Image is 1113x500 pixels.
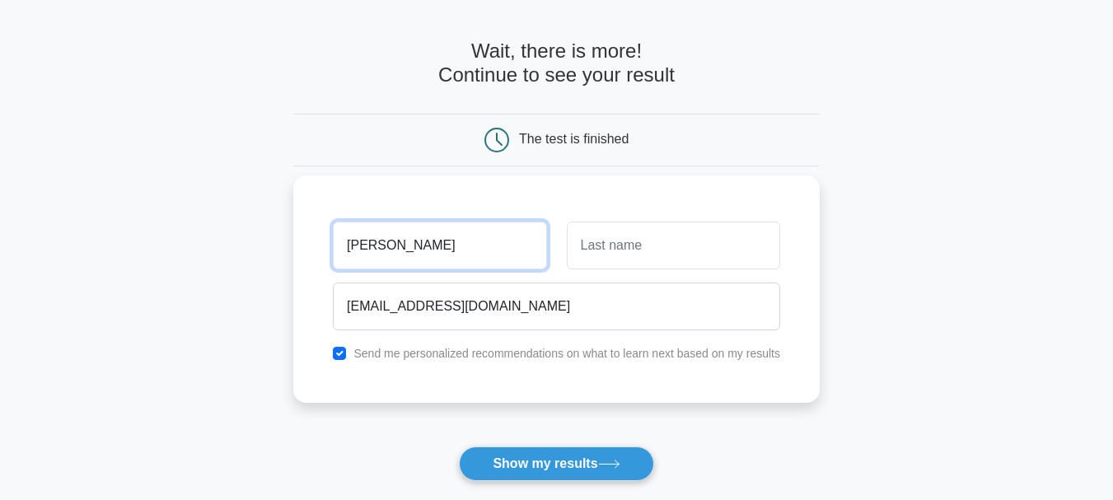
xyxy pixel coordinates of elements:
input: Email [333,283,780,330]
div: The test is finished [519,132,629,146]
label: Send me personalized recommendations on what to learn next based on my results [353,347,780,360]
h4: Wait, there is more! Continue to see your result [293,40,820,87]
input: First name [333,222,546,269]
input: Last name [567,222,780,269]
button: Show my results [459,446,653,481]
